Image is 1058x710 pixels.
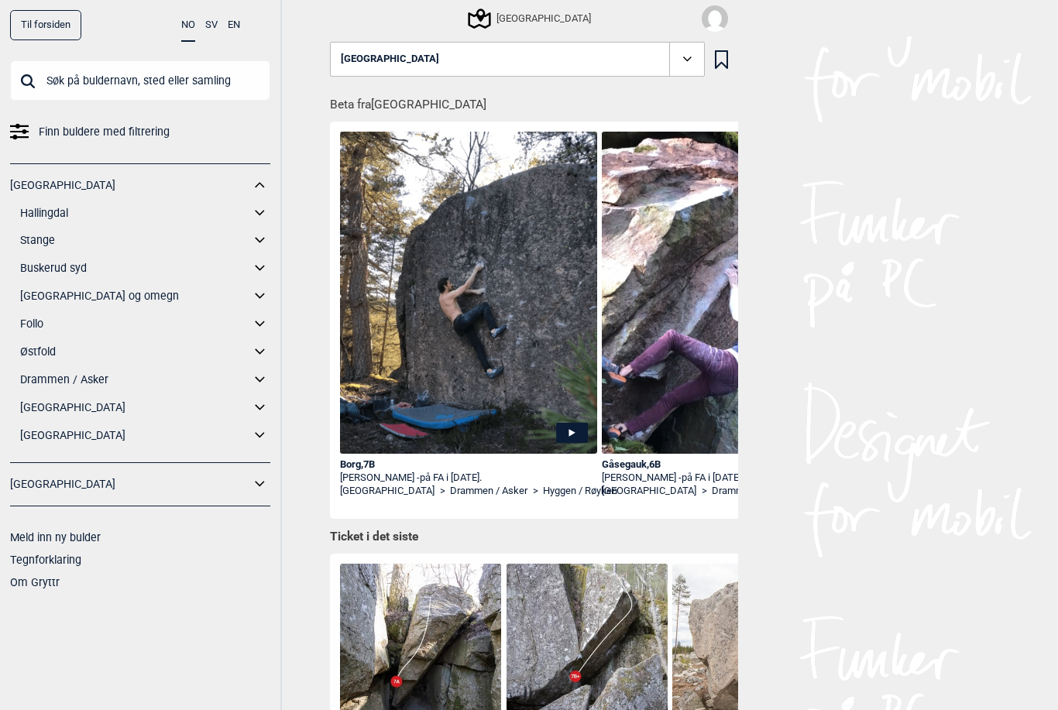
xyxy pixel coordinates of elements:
a: [GEOGRAPHIC_DATA] [20,424,250,447]
span: [GEOGRAPHIC_DATA] [341,53,439,65]
div: Borg , 7B [340,458,597,472]
a: Hyggen / Røyken [543,485,617,498]
a: Tegnforklaring [10,554,81,566]
button: EN [228,10,240,40]
a: [GEOGRAPHIC_DATA] [340,485,435,498]
a: Drammen / Asker [20,369,250,391]
a: Drammen / Asker [712,485,789,498]
a: Hallingdal [20,202,250,225]
span: > [440,485,445,498]
a: Buskerud syd [20,257,250,280]
span: > [533,485,538,498]
a: [GEOGRAPHIC_DATA] [10,174,250,197]
button: SV [205,10,218,40]
a: Om Gryttr [10,576,60,588]
a: [GEOGRAPHIC_DATA] [20,396,250,419]
a: Østfold [20,341,250,363]
img: Jorgen pa Borg [340,132,597,454]
a: [GEOGRAPHIC_DATA] [10,473,250,496]
span: på FA i [DATE]. [682,472,744,483]
h1: Beta fra [GEOGRAPHIC_DATA] [330,87,738,114]
div: [GEOGRAPHIC_DATA] [470,9,591,28]
span: > [702,485,707,498]
a: Meld inn ny bulder [10,531,101,544]
div: [PERSON_NAME] - [340,472,597,485]
img: Jorgen pa Gasegauk [602,132,859,484]
input: Søk på buldernavn, sted eller samling [10,60,270,101]
div: Gåsegauk , 6B [602,458,859,472]
h1: Ticket i det siste [330,529,728,546]
a: Follo [20,313,250,335]
a: Drammen / Asker [450,485,527,498]
button: NO [181,10,195,42]
a: [GEOGRAPHIC_DATA] og omegn [20,285,250,307]
a: Til forsiden [10,10,81,40]
a: [GEOGRAPHIC_DATA] [602,485,696,498]
img: User fallback1 [702,5,728,32]
div: [PERSON_NAME] - [602,472,859,485]
span: på FA i [DATE]. [420,472,482,483]
a: Stange [20,229,250,252]
span: Finn buldere med filtrering [39,121,170,143]
button: [GEOGRAPHIC_DATA] [330,42,705,77]
a: Finn buldere med filtrering [10,121,270,143]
